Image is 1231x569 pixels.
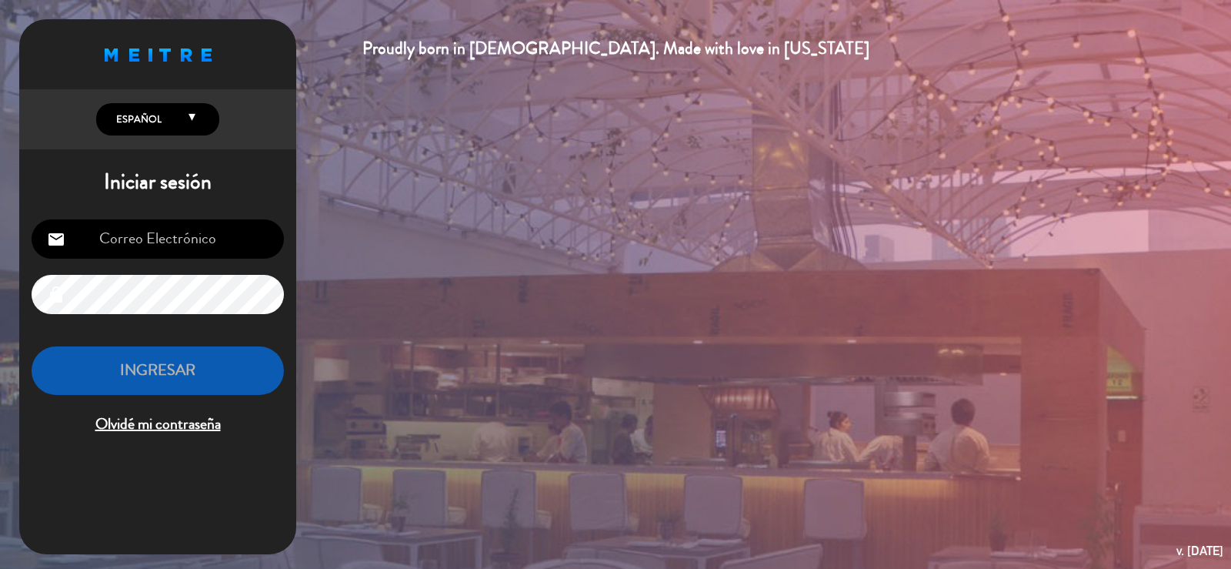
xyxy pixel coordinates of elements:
[47,286,65,304] i: lock
[19,169,296,196] h1: Iniciar sesión
[112,112,162,127] span: Español
[32,219,284,259] input: Correo Electrónico
[32,412,284,437] span: Olvidé mi contraseña
[1176,541,1223,561] div: v. [DATE]
[32,346,284,395] button: INGRESAR
[47,230,65,249] i: email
